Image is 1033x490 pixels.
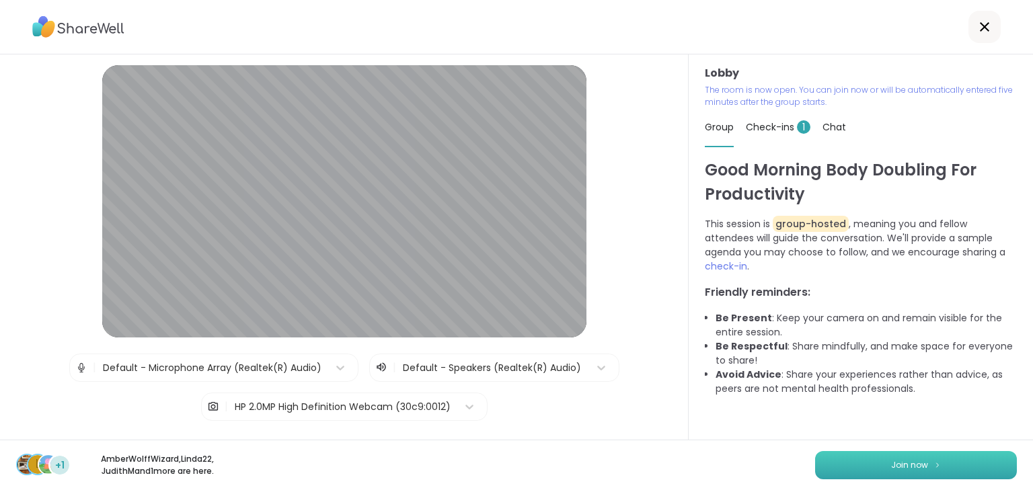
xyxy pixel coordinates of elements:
h1: Good Morning Body Doubling For Productivity [705,158,1017,206]
img: AmberWolffWizard [17,455,36,474]
b: Be Present [716,311,772,325]
h3: Lobby [705,65,1017,81]
span: | [225,393,228,420]
span: Chat [822,120,846,134]
span: Check-ins [746,120,810,134]
span: 1 [797,120,810,134]
li: : Share your experiences rather than advice, as peers are not mental health professionals. [716,368,1017,396]
span: Group [705,120,734,134]
div: Default - Microphone Array (Realtek(R) Audio) [103,361,321,375]
li: : Keep your camera on and remain visible for the entire session. [716,311,1017,339]
span: +1 [55,458,65,473]
img: ShareWell Logomark [933,461,942,468]
p: This session is , meaning you and fellow attendees will guide the conversation. We'll provide a s... [705,217,1017,274]
b: Be Respectful [716,339,788,353]
img: Microphone [75,354,87,381]
li: : Share mindfully, and make space for everyone to share! [716,339,1017,368]
p: The room is now open. You can join now or will be automatically entered five minutes after the gr... [705,84,1017,108]
b: Avoid Advice [716,368,781,381]
span: | [393,360,396,376]
button: Join now [815,451,1017,479]
div: HP 2.0MP High Definition Webcam (30c9:0012) [235,400,451,414]
span: check-in [705,259,747,273]
p: AmberWolffWizard , Linda22 , JudithM and 1 more are here. [82,453,233,477]
span: Join now [891,459,928,471]
h3: Friendly reminders: [705,284,1017,300]
img: Camera [207,393,219,420]
span: | [93,354,96,381]
span: L [36,456,40,473]
img: ShareWell Logo [32,11,124,42]
img: JudithM [39,455,58,474]
span: group-hosted [773,216,849,232]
